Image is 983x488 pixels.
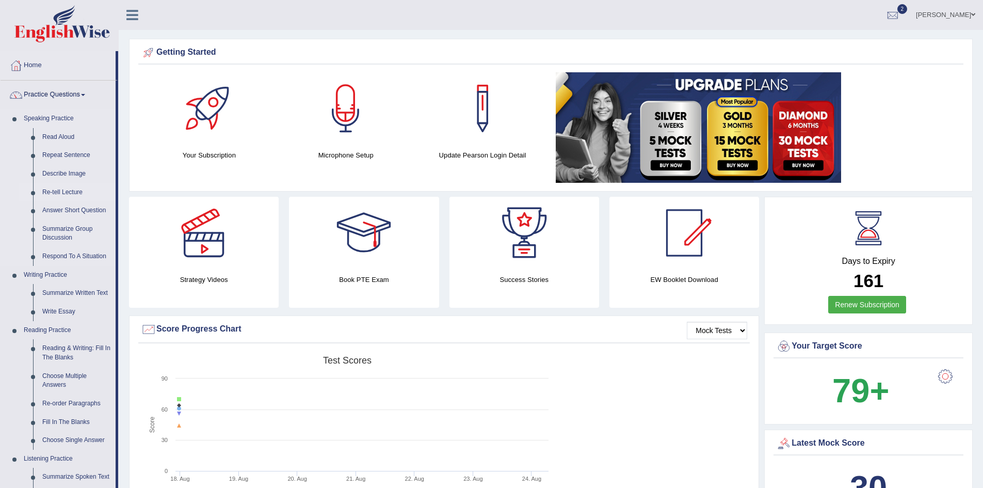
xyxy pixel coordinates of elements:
[19,321,116,340] a: Reading Practice
[149,417,156,433] tspan: Score
[405,476,424,482] tspan: 22. Aug
[38,468,116,486] a: Summarize Spoken Text
[19,266,116,285] a: Writing Practice
[449,274,599,285] h4: Success Stories
[522,476,541,482] tspan: 24. Aug
[463,476,482,482] tspan: 23. Aug
[609,274,759,285] h4: EW Booklet Download
[146,150,272,161] h4: Your Subscription
[38,128,116,147] a: Read Aloud
[1,51,116,77] a: Home
[229,476,248,482] tspan: 19. Aug
[38,339,116,367] a: Reading & Writing: Fill In The Blanks
[38,165,116,183] a: Describe Image
[38,201,116,220] a: Answer Short Question
[141,45,961,60] div: Getting Started
[556,72,841,183] img: small5.jpg
[170,476,189,482] tspan: 18. Aug
[323,355,372,366] tspan: Test scores
[776,436,961,451] div: Latest Mock Score
[283,150,409,161] h4: Microphone Setup
[897,4,908,14] span: 2
[1,81,116,106] a: Practice Questions
[853,271,883,291] b: 161
[38,367,116,395] a: Choose Multiple Answers
[38,303,116,321] a: Write Essay
[346,476,365,482] tspan: 21. Aug
[165,468,168,474] text: 0
[129,274,279,285] h4: Strategy Videos
[141,322,747,337] div: Score Progress Chart
[289,274,439,285] h4: Book PTE Exam
[832,372,889,410] b: 79+
[162,437,168,443] text: 30
[420,150,546,161] h4: Update Pearson Login Detail
[38,146,116,165] a: Repeat Sentence
[287,476,307,482] tspan: 20. Aug
[38,395,116,413] a: Re-order Paragraphs
[776,339,961,354] div: Your Target Score
[38,431,116,450] a: Choose Single Answer
[38,284,116,303] a: Summarize Written Text
[828,296,906,313] a: Renew Subscription
[19,109,116,128] a: Speaking Practice
[162,406,168,413] text: 60
[38,183,116,202] a: Re-tell Lecture
[38,413,116,432] a: Fill In The Blanks
[38,247,116,266] a: Respond To A Situation
[38,220,116,247] a: Summarize Group Discussion
[162,375,168,382] text: 90
[776,257,961,266] h4: Days to Expiry
[19,450,116,468] a: Listening Practice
